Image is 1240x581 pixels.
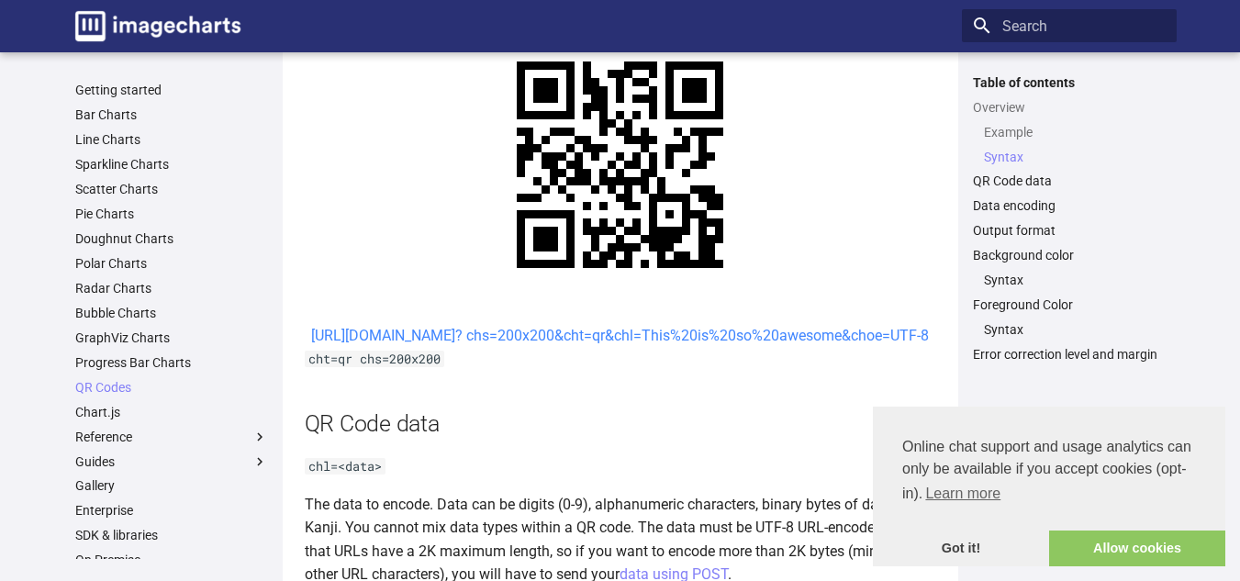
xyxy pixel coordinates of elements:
[75,404,268,420] a: Chart.js
[973,124,1166,165] nav: Overview
[973,247,1166,263] a: Background color
[75,552,268,568] a: On Premise
[973,222,1166,239] a: Output format
[75,354,268,371] a: Progress Bar Charts
[962,74,1177,363] nav: Table of contents
[973,321,1166,338] nav: Foreground Color
[75,206,268,222] a: Pie Charts
[922,480,1003,508] a: learn more about cookies
[984,272,1166,288] a: Syntax
[305,408,936,440] h2: QR Code data
[75,11,240,41] img: logo
[75,82,268,98] a: Getting started
[75,379,268,396] a: QR Codes
[973,173,1166,189] a: QR Code data
[75,106,268,123] a: Bar Charts
[75,502,268,519] a: Enterprise
[75,156,268,173] a: Sparkline Charts
[75,280,268,296] a: Radar Charts
[873,407,1225,566] div: cookieconsent
[973,272,1166,288] nav: Background color
[984,124,1166,140] a: Example
[305,351,444,367] code: cht=qr chs=200x200
[75,477,268,494] a: Gallery
[75,230,268,247] a: Doughnut Charts
[973,197,1166,214] a: Data encoding
[68,4,248,49] a: Image-Charts documentation
[75,305,268,321] a: Bubble Charts
[962,74,1177,91] label: Table of contents
[902,436,1196,508] span: Online chat support and usage analytics can only be available if you accept cookies (opt-in).
[75,255,268,272] a: Polar Charts
[873,531,1049,567] a: dismiss cookie message
[962,9,1177,42] input: Search
[973,296,1166,313] a: Foreground Color
[75,181,268,197] a: Scatter Charts
[75,330,268,346] a: GraphViz Charts
[75,527,268,543] a: SDK & libraries
[973,99,1166,116] a: Overview
[75,453,268,470] label: Guides
[475,20,765,309] img: chart
[75,429,268,445] label: Reference
[75,131,268,148] a: Line Charts
[973,346,1166,363] a: Error correction level and margin
[984,149,1166,165] a: Syntax
[305,458,385,475] code: chl=<data>
[1049,531,1225,567] a: allow cookies
[311,327,929,344] a: [URL][DOMAIN_NAME]? chs=200x200&cht=qr&chl=This%20is%20so%20awesome&choe=UTF-8
[984,321,1166,338] a: Syntax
